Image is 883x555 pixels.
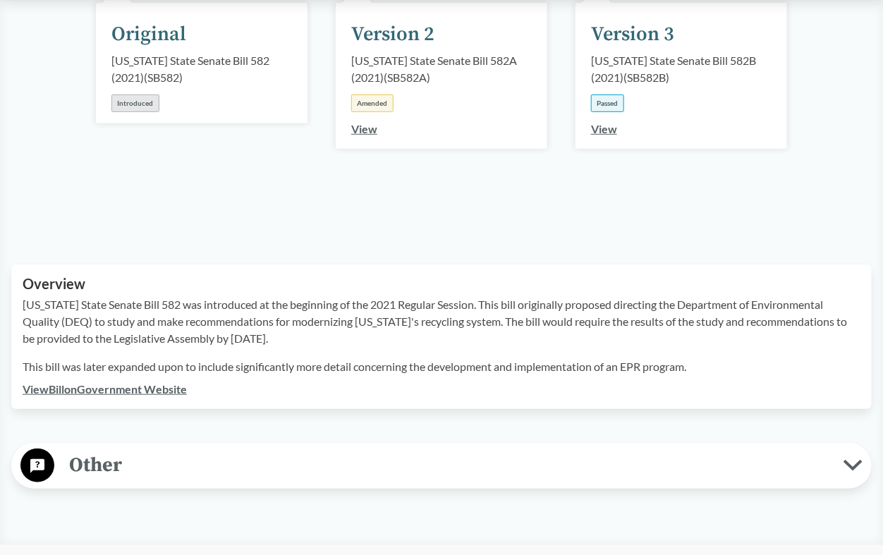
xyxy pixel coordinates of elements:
[16,448,867,484] button: Other
[351,52,532,86] div: [US_STATE] State Senate Bill 582A (2021) ( SB582A )
[23,276,860,292] h2: Overview
[591,20,674,49] div: Version 3
[111,94,159,112] div: Introduced
[54,449,844,481] span: Other
[23,358,860,375] p: This bill was later expanded upon to include significantly more detail concerning the development...
[591,94,624,112] div: Passed
[351,20,434,49] div: Version 2
[591,52,772,86] div: [US_STATE] State Senate Bill 582B (2021) ( SB582B )
[23,296,860,347] p: [US_STATE] State Senate Bill 582 was introduced at the beginning of the 2021 Regular Session. Thi...
[23,382,187,396] a: ViewBillonGovernment Website
[111,20,186,49] div: Original
[111,52,292,86] div: [US_STATE] State Senate Bill 582 (2021) ( SB582 )
[351,94,394,112] div: Amended
[351,122,377,135] a: View
[591,122,617,135] a: View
